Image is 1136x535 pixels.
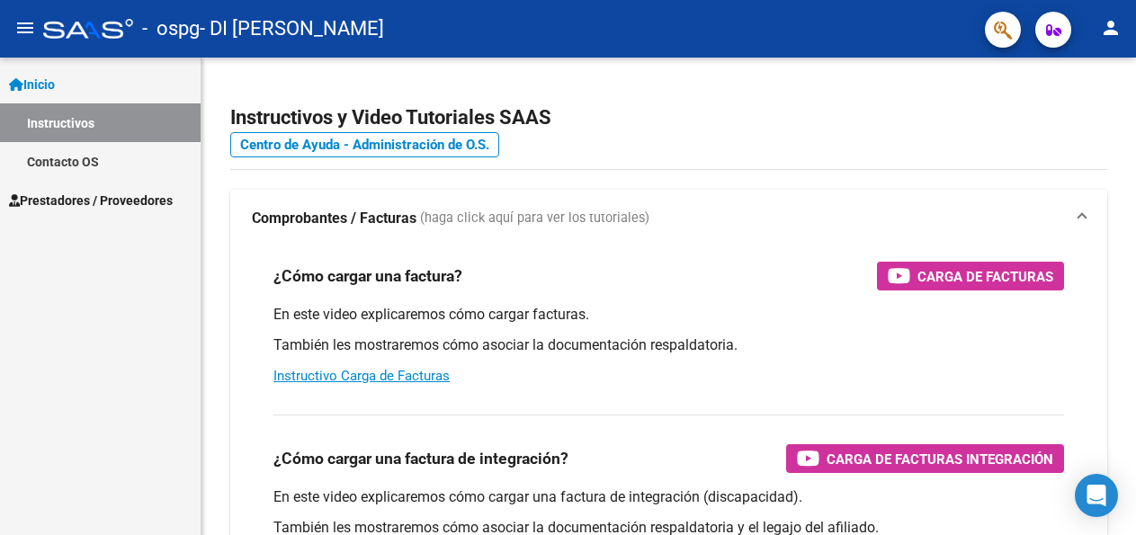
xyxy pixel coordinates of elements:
[273,446,568,471] h3: ¿Cómo cargar una factura de integración?
[230,190,1107,247] mat-expansion-panel-header: Comprobantes / Facturas (haga click aquí para ver los tutoriales)
[273,335,1064,355] p: También les mostraremos cómo asociar la documentación respaldatoria.
[1100,17,1122,39] mat-icon: person
[9,191,173,210] span: Prestadores / Proveedores
[273,305,1064,325] p: En este video explicaremos cómo cargar facturas.
[786,444,1064,473] button: Carga de Facturas Integración
[877,262,1064,290] button: Carga de Facturas
[1075,474,1118,517] div: Open Intercom Messenger
[230,132,499,157] a: Centro de Ayuda - Administración de O.S.
[9,75,55,94] span: Inicio
[14,17,36,39] mat-icon: menu
[273,487,1064,507] p: En este video explicaremos cómo cargar una factura de integración (discapacidad).
[917,265,1053,288] span: Carga de Facturas
[273,368,450,384] a: Instructivo Carga de Facturas
[200,9,384,49] span: - DI [PERSON_NAME]
[273,263,462,289] h3: ¿Cómo cargar una factura?
[252,209,416,228] strong: Comprobantes / Facturas
[230,101,1107,135] h2: Instructivos y Video Tutoriales SAAS
[420,209,649,228] span: (haga click aquí para ver los tutoriales)
[827,448,1053,470] span: Carga de Facturas Integración
[142,9,200,49] span: - ospg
